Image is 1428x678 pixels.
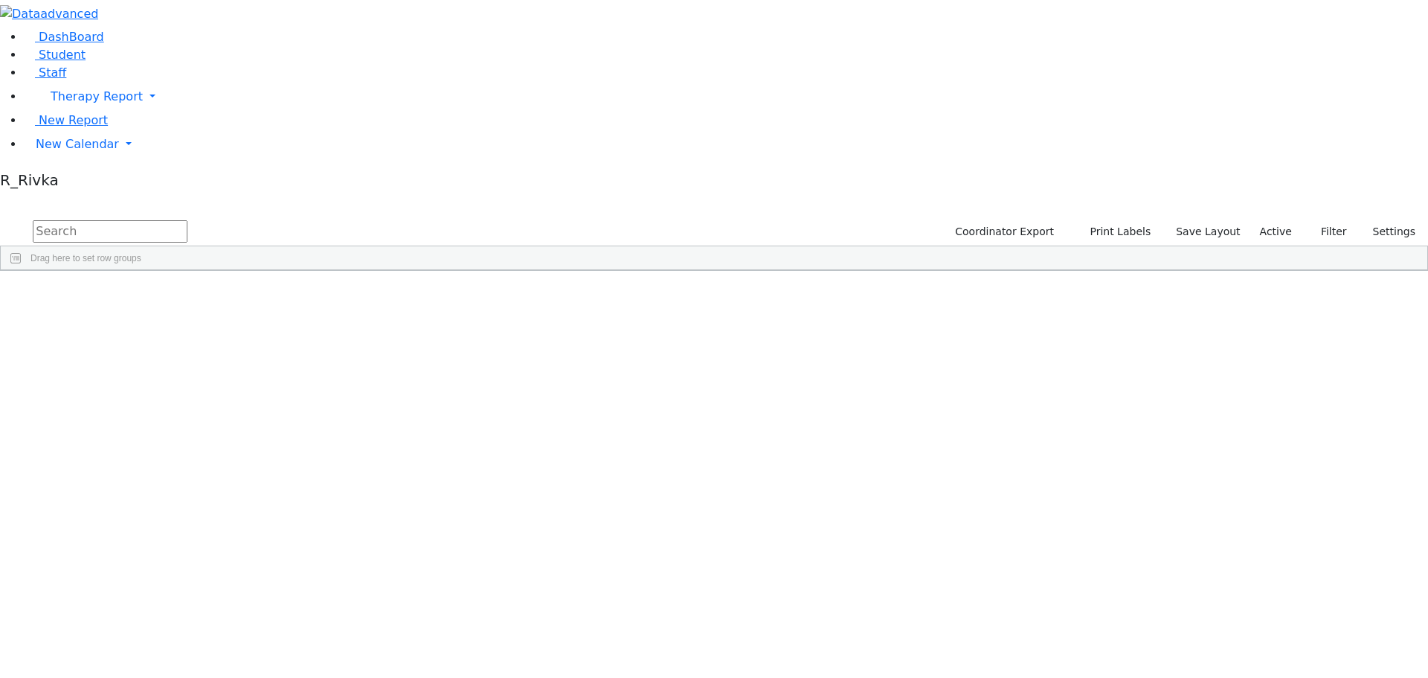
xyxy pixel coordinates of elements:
span: Therapy Report [51,89,143,103]
a: DashBoard [24,30,104,44]
a: Therapy Report [24,82,1428,112]
button: Print Labels [1072,220,1157,243]
label: Active [1253,220,1299,243]
button: Coordinator Export [945,220,1061,243]
span: Staff [39,65,66,80]
span: New Report [39,113,108,127]
a: Staff [24,65,66,80]
a: Student [24,48,86,62]
button: Settings [1354,220,1422,243]
button: Save Layout [1169,220,1247,243]
a: New Calendar [24,129,1428,159]
a: New Report [24,113,108,127]
span: Drag here to set row groups [30,253,141,263]
button: Filter [1302,220,1354,243]
span: Student [39,48,86,62]
input: Search [33,220,187,243]
span: New Calendar [36,137,119,151]
span: DashBoard [39,30,104,44]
